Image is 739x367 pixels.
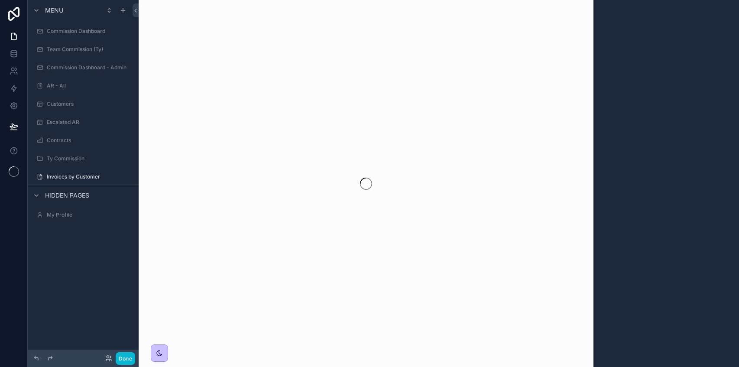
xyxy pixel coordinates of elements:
[33,24,133,38] a: Commission Dashboard
[47,46,132,53] label: Team Commission (Ty)
[47,137,132,144] label: Contracts
[33,42,133,56] a: Team Commission (Ty)
[47,28,132,35] label: Commission Dashboard
[116,352,135,365] button: Done
[45,191,89,200] span: Hidden pages
[47,155,132,162] label: Ty Commission
[33,115,133,129] a: Escalated AR
[47,211,132,218] label: My Profile
[33,170,133,184] a: Invoices by Customer
[45,6,63,15] span: Menu
[47,82,132,89] label: AR - All
[33,97,133,111] a: Customers
[33,61,133,75] a: Commission Dashboard - Admin
[47,119,132,126] label: Escalated AR
[33,152,133,166] a: Ty Commission
[47,173,132,180] label: Invoices by Customer
[33,208,133,222] a: My Profile
[47,101,132,107] label: Customers
[33,133,133,147] a: Contracts
[33,79,133,93] a: AR - All
[47,64,132,71] label: Commission Dashboard - Admin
